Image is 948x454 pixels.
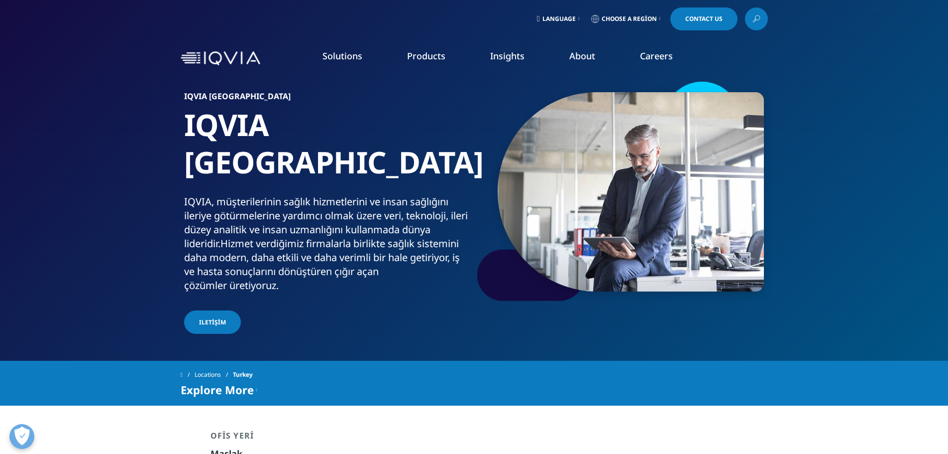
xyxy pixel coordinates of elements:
[670,7,737,30] a: Contact Us
[233,366,253,384] span: Turkey
[184,92,470,106] h6: IQVIA ​[GEOGRAPHIC_DATA]
[685,16,723,22] span: Contact Us
[602,15,657,23] span: Choose a Region
[184,195,470,293] div: IQVIA, müşterilerinin sağlık hizmetlerini ve insan sağlığını ileriye götürmelerine yardımcı olmak...
[569,50,595,62] a: About
[640,50,673,62] a: Careers
[184,106,470,195] h1: IQVIA [GEOGRAPHIC_DATA]
[490,50,525,62] a: Insights
[322,50,362,62] a: Solutions
[211,431,386,448] div: Ofis yeri
[542,15,576,23] span: Language
[195,366,233,384] a: Locations
[264,35,768,82] nav: Primary
[9,424,34,449] button: Açık Tercihler
[199,318,226,326] span: Iletişim
[407,50,445,62] a: Products
[184,310,241,334] a: Iletişim
[181,384,254,396] span: Explore More
[498,92,764,292] img: 349_businessman-in-office-using-tablet.jpg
